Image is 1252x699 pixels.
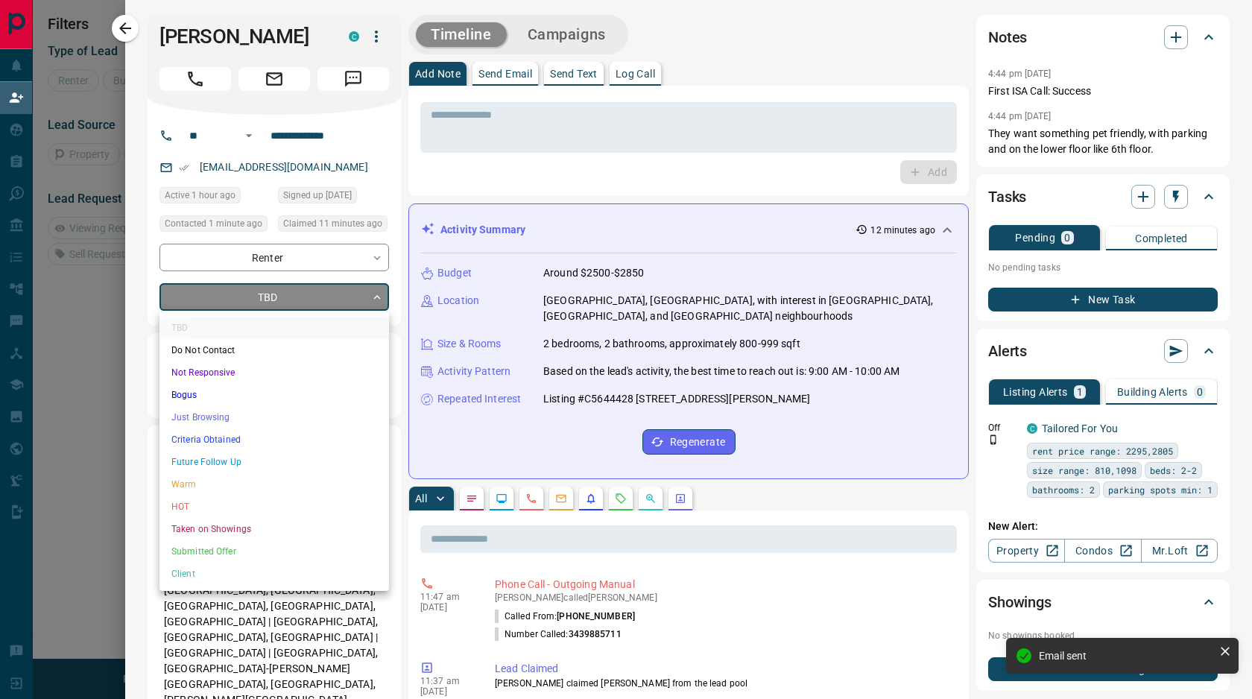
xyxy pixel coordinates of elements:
li: Not Responsive [159,361,389,384]
li: Future Follow Up [159,451,389,473]
div: Email sent [1039,650,1213,662]
li: Just Browsing [159,406,389,428]
li: Taken on Showings [159,518,389,540]
li: Criteria Obtained [159,428,389,451]
li: Warm [159,473,389,496]
li: Do Not Contact [159,339,389,361]
li: Client [159,563,389,585]
li: HOT [159,496,389,518]
li: Submitted Offer [159,540,389,563]
li: Bogus [159,384,389,406]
